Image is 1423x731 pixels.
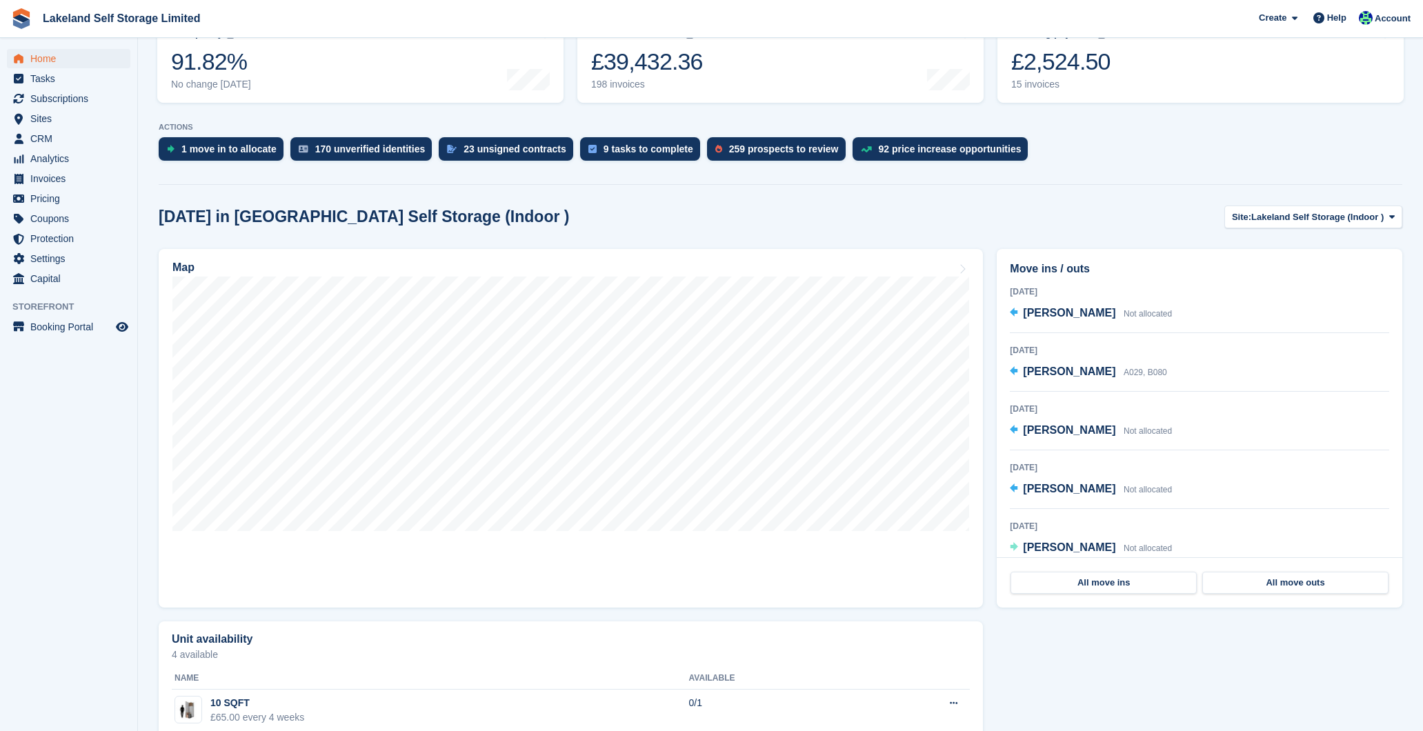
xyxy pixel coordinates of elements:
a: menu [7,229,130,248]
img: prospect-51fa495bee0391a8d652442698ab0144808aea92771e9ea1ae160a38d050c398.svg [715,145,722,153]
p: ACTIONS [159,123,1402,132]
th: Name [172,668,689,690]
span: Coupons [30,209,113,228]
span: Home [30,49,113,68]
span: Tasks [30,69,113,88]
span: Sites [30,109,113,128]
a: menu [7,49,130,68]
span: A029, B080 [1124,368,1167,377]
span: Storefront [12,300,137,314]
div: [DATE] [1010,403,1389,415]
a: 9 tasks to complete [580,137,707,168]
div: 23 unsigned contracts [464,143,566,154]
div: 92 price increase opportunities [879,143,1022,154]
span: Site: [1232,210,1251,224]
a: [PERSON_NAME] Not allocated [1010,305,1172,323]
span: [PERSON_NAME] [1023,483,1115,494]
span: [PERSON_NAME] [1023,424,1115,436]
h2: Map [172,261,195,274]
div: 1 move in to allocate [181,143,277,154]
a: [PERSON_NAME] Not allocated [1010,422,1172,440]
a: Preview store [114,319,130,335]
div: £39,432.36 [591,48,703,76]
span: Booking Portal [30,317,113,337]
span: Pricing [30,189,113,208]
span: [PERSON_NAME] [1023,365,1115,377]
a: menu [7,269,130,288]
div: 10 SQFT [210,696,304,710]
span: Invoices [30,169,113,188]
a: Map [159,249,983,608]
button: Site: Lakeland Self Storage (Indoor ) [1224,206,1402,228]
a: [PERSON_NAME] A029, B080 [1010,363,1166,381]
a: menu [7,209,130,228]
div: 91.82% [171,48,251,76]
span: Not allocated [1124,485,1172,494]
div: 198 invoices [591,79,703,90]
span: Not allocated [1124,309,1172,319]
span: Account [1375,12,1411,26]
a: All move outs [1202,572,1389,594]
img: Steve Aynsley [1359,11,1373,25]
div: 170 unverified identities [315,143,426,154]
a: menu [7,129,130,148]
span: Create [1259,11,1286,25]
a: menu [7,169,130,188]
div: [DATE] [1010,344,1389,357]
span: Help [1327,11,1346,25]
img: contract_signature_icon-13c848040528278c33f63329250d36e43548de30e8caae1d1a13099fd9432cc5.svg [447,145,457,153]
a: menu [7,249,130,268]
h2: [DATE] in [GEOGRAPHIC_DATA] Self Storage (Indoor ) [159,208,569,226]
span: Settings [30,249,113,268]
a: 259 prospects to review [707,137,853,168]
div: £2,524.50 [1011,48,1111,76]
span: Not allocated [1124,543,1172,553]
a: Month-to-date sales £39,432.36 198 invoices [577,15,984,103]
img: move_ins_to_allocate_icon-fdf77a2bb77ea45bf5b3d319d69a93e2d87916cf1d5bf7949dd705db3b84f3ca.svg [167,145,175,153]
a: [PERSON_NAME] Not allocated [1010,481,1172,499]
img: 10-sqft-unit.jpg [175,700,201,720]
a: menu [7,69,130,88]
a: menu [7,189,130,208]
a: 1 move in to allocate [159,137,290,168]
img: price_increase_opportunities-93ffe204e8149a01c8c9dc8f82e8f89637d9d84a8eef4429ea346261dce0b2c0.svg [861,146,872,152]
div: 259 prospects to review [729,143,839,154]
img: task-75834270c22a3079a89374b754ae025e5fb1db73e45f91037f5363f120a921f8.svg [588,145,597,153]
span: [PERSON_NAME] [1023,541,1115,553]
div: [DATE] [1010,520,1389,532]
a: menu [7,109,130,128]
p: 4 available [172,650,970,659]
div: £65.00 every 4 weeks [210,710,304,725]
span: Capital [30,269,113,288]
div: No change [DATE] [171,79,251,90]
span: Protection [30,229,113,248]
img: stora-icon-8386f47178a22dfd0bd8f6a31ec36ba5ce8667c1dd55bd0f319d3a0aa187defe.svg [11,8,32,29]
span: Not allocated [1124,426,1172,436]
h2: Move ins / outs [1010,261,1389,277]
a: menu [7,317,130,337]
a: Lakeland Self Storage Limited [37,7,206,30]
div: [DATE] [1010,461,1389,474]
div: 9 tasks to complete [604,143,693,154]
img: verify_identity-adf6edd0f0f0b5bbfe63781bf79b02c33cf7c696d77639b501bdc392416b5a36.svg [299,145,308,153]
a: 170 unverified identities [290,137,439,168]
a: Awaiting payment £2,524.50 15 invoices [997,15,1404,103]
span: [PERSON_NAME] [1023,307,1115,319]
a: menu [7,89,130,108]
span: Subscriptions [30,89,113,108]
div: 15 invoices [1011,79,1111,90]
a: All move ins [1011,572,1197,594]
h2: Unit availability [172,633,252,645]
a: Occupancy 91.82% No change [DATE] [157,15,564,103]
div: [DATE] [1010,286,1389,298]
a: [PERSON_NAME] Not allocated [1010,539,1172,557]
th: Available [689,668,862,690]
a: 92 price increase opportunities [853,137,1035,168]
span: CRM [30,129,113,148]
a: 23 unsigned contracts [439,137,580,168]
span: Analytics [30,149,113,168]
a: menu [7,149,130,168]
span: Lakeland Self Storage (Indoor ) [1251,210,1384,224]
